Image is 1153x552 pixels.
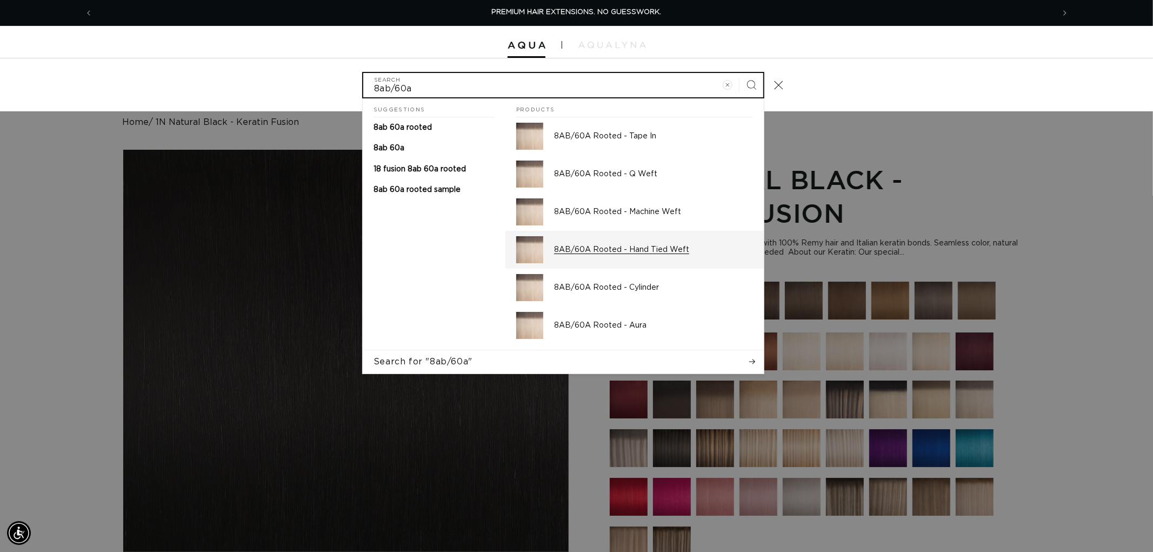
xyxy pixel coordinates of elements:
p: 8AB/60A Rooted - Machine Weft [554,207,753,217]
div: Accessibility Menu [7,521,31,545]
img: 8AB/60A Rooted - Q Weft [516,161,543,188]
p: 8ab 60a rooted sample [374,185,461,195]
button: Next announcement [1053,3,1077,23]
a: 8AB/60A Rooted - Aura [505,307,764,344]
img: 8AB/60A Rooted - Cylinder [516,274,543,301]
a: 8AB/60A Rooted - Machine Weft [505,193,764,231]
p: 8AB/60A Rooted - Tape In [554,131,753,141]
a: 8ab 60a [363,138,505,158]
a: 8AB/60A Rooted - Hand Tied Weft [505,231,764,269]
p: 8ab 60a rooted [374,123,432,132]
iframe: Chat Widget [1002,435,1153,552]
img: aqualyna.com [578,42,646,48]
p: 8AB/60A Rooted - Cylinder [554,283,753,292]
a: 18 fusion 8ab 60a rooted [363,159,505,179]
p: 8ab 60a [374,143,404,153]
p: 8AB/60A Rooted - Aura [554,321,753,330]
h2: Products [516,98,753,118]
a: 8AB/60A Rooted - Q Weft [505,155,764,193]
h2: Suggestions [374,98,495,118]
img: 8AB/60A Rooted - Hand Tied Weft [516,236,543,263]
a: 8AB/60A Rooted - Tape In [505,117,764,155]
button: Search [739,73,763,97]
span: 8ab 60a [374,144,404,152]
p: 18 fusion 8ab 60a rooted [374,164,466,174]
span: PREMIUM HAIR EXTENSIONS. NO GUESSWORK. [492,9,662,16]
span: 8ab 60a rooted [374,124,432,131]
a: 8AB/60A Rooted - Cylinder [505,269,764,307]
p: 8AB/60A Rooted - Q Weft [554,169,753,179]
button: Close [767,73,790,97]
img: 8AB/60A Rooted - Machine Weft [516,198,543,225]
a: 8ab 60a rooted [363,117,505,138]
p: 8AB/60A Rooted - Hand Tied Weft [554,245,753,255]
button: Clear search term [716,73,739,97]
input: Search [363,73,763,97]
span: Search for "8ab/60a" [374,356,472,368]
span: 8ab 60a rooted sample [374,186,461,194]
span: 18 fusion 8ab 60a rooted [374,165,466,173]
img: Aqua Hair Extensions [508,42,545,49]
img: 8AB/60A Rooted - Aura [516,312,543,339]
button: Previous announcement [77,3,101,23]
a: 8ab 60a rooted sample [363,179,505,200]
img: 8AB/60A Rooted - Tape In [516,123,543,150]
